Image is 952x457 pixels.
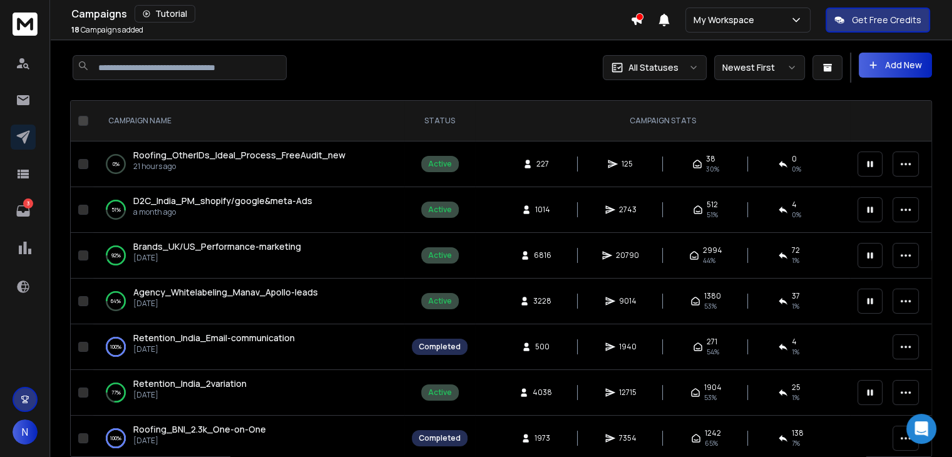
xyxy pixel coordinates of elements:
[616,250,639,260] span: 20790
[93,141,404,187] td: 0%Roofing_OtherIDs_Ideal_Process_FreeAudit_new21 hours ago
[706,164,719,174] span: 30 %
[792,347,799,357] span: 1 %
[110,432,121,444] p: 100 %
[23,198,33,208] p: 3
[622,159,634,169] span: 125
[705,438,718,448] span: 65 %
[111,203,121,216] p: 51 %
[707,200,718,210] span: 512
[826,8,930,33] button: Get Free Credits
[133,240,301,253] a: Brands_UK/US_Performance-marketing
[133,240,301,252] span: Brands_UK/US_Performance-marketing
[704,301,717,311] span: 53 %
[533,388,552,398] span: 4038
[111,386,121,399] p: 77 %
[535,205,550,215] span: 1014
[704,383,722,393] span: 1904
[133,149,345,162] a: Roofing_OtherIDs_Ideal_Process_FreeAudit_new
[792,383,801,393] span: 25
[792,210,801,220] span: 0 %
[93,187,404,233] td: 51%D2C_India_PM_shopify/google&meta-Adsa month ago
[619,342,637,352] span: 1940
[792,245,800,255] span: 72
[133,195,312,207] a: D2C_India_PM_shopify/google&meta-Ads
[703,245,722,255] span: 2994
[792,200,797,210] span: 4
[619,388,637,398] span: 12715
[428,159,452,169] div: Active
[533,296,551,306] span: 3228
[133,253,301,263] p: [DATE]
[133,162,345,172] p: 21 hours ago
[792,438,800,448] span: 7 %
[792,291,800,301] span: 37
[133,299,318,309] p: [DATE]
[419,433,461,443] div: Completed
[133,286,318,298] span: Agency_Whitelabeling_Manav_Apollo-leads
[707,210,718,220] span: 51 %
[133,423,266,436] a: Roofing_BNI_2.3k_One-on-One
[110,341,121,353] p: 100 %
[133,390,247,400] p: [DATE]
[93,279,404,324] td: 64%Agency_Whitelabeling_Manav_Apollo-leads[DATE]
[11,198,36,223] a: 3
[535,433,550,443] span: 1973
[13,419,38,444] button: N
[703,255,715,265] span: 44 %
[792,393,799,403] span: 1 %
[792,337,797,347] span: 4
[792,164,801,174] span: 0 %
[135,5,195,23] button: Tutorial
[906,414,936,444] div: Open Intercom Messenger
[535,342,550,352] span: 500
[428,296,452,306] div: Active
[694,14,759,26] p: My Workspace
[71,24,79,35] span: 18
[714,55,805,80] button: Newest First
[792,428,804,438] span: 138
[619,296,637,306] span: 9014
[619,205,637,215] span: 2743
[536,159,549,169] span: 227
[93,101,404,141] th: CAMPAIGN NAME
[792,154,797,164] span: 0
[706,154,715,164] span: 38
[133,377,247,389] span: Retention_India_2variation
[859,53,932,78] button: Add New
[404,101,475,141] th: STATUS
[133,344,295,354] p: [DATE]
[133,332,295,344] a: Retention_India_Email-communication
[111,295,121,307] p: 64 %
[419,342,461,352] div: Completed
[428,250,452,260] div: Active
[628,61,678,74] p: All Statuses
[93,233,404,279] td: 92%Brands_UK/US_Performance-marketing[DATE]
[133,436,266,446] p: [DATE]
[534,250,551,260] span: 6816
[71,5,630,23] div: Campaigns
[133,207,312,217] p: a month ago
[111,249,121,262] p: 92 %
[852,14,921,26] p: Get Free Credits
[707,337,717,347] span: 271
[475,101,850,141] th: CAMPAIGN STATS
[792,301,799,311] span: 1 %
[705,428,721,438] span: 1242
[133,377,247,390] a: Retention_India_2variation
[707,347,719,357] span: 54 %
[113,158,120,170] p: 0 %
[619,433,637,443] span: 7354
[792,255,799,265] span: 1 %
[133,286,318,299] a: Agency_Whitelabeling_Manav_Apollo-leads
[133,423,266,435] span: Roofing_BNI_2.3k_One-on-One
[428,205,452,215] div: Active
[428,388,452,398] div: Active
[93,324,404,370] td: 100%Retention_India_Email-communication[DATE]
[704,291,721,301] span: 1380
[704,393,717,403] span: 53 %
